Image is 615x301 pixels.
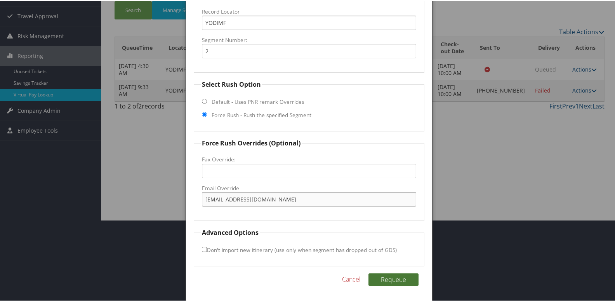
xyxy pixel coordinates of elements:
[201,227,260,236] legend: Advanced Options
[201,138,302,147] legend: Force Rush Overrides (Optional)
[202,7,417,15] label: Record Locator
[202,184,417,191] label: Email Override
[202,246,207,251] input: Don't import new itinerary (use only when segment has dropped out of GDS)
[342,274,361,283] a: Cancel
[201,79,262,88] legend: Select Rush Option
[202,242,397,256] label: Don't import new itinerary (use only when segment has dropped out of GDS)
[202,155,417,163] label: Fax Override:
[202,35,417,43] label: Segment Number:
[212,97,304,105] label: Default - Uses PNR remark Overrides
[212,110,311,118] label: Force Rush - Rush the specified Segment
[368,273,419,285] button: Requeue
